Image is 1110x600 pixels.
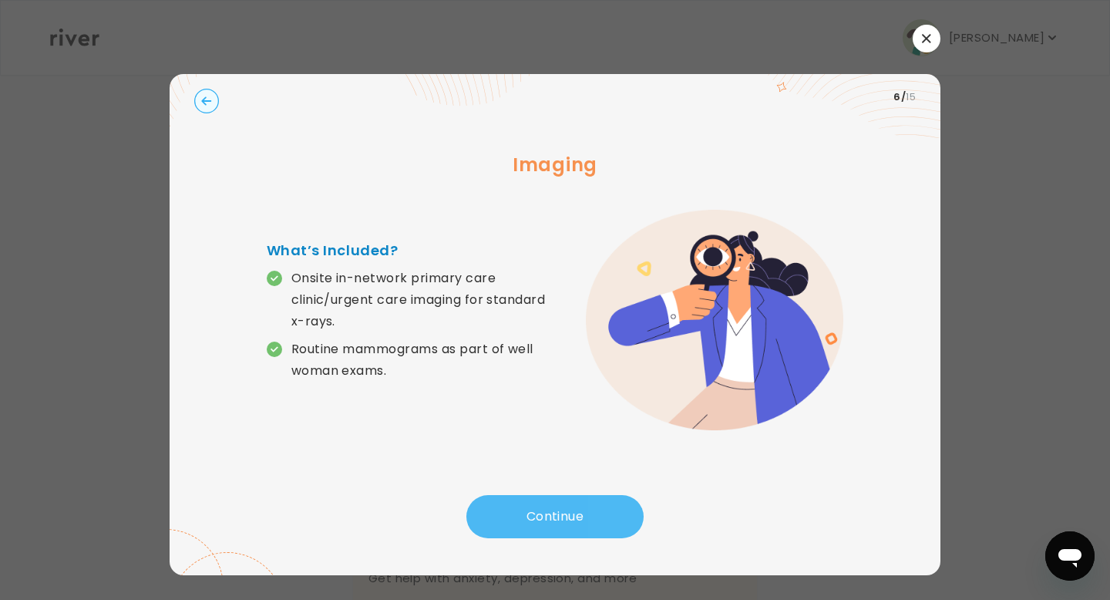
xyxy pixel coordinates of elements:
[267,240,555,261] h4: What’s Included?
[466,495,644,538] button: Continue
[291,268,555,332] p: Onsite in-network primary care clinic/urgent care imaging for standard x-rays.
[586,210,843,430] img: error graphic
[194,151,916,179] h3: Imaging
[291,339,555,382] p: Routine mammograms as part of well woman exams.
[1045,531,1095,581] iframe: Button to launch messaging window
